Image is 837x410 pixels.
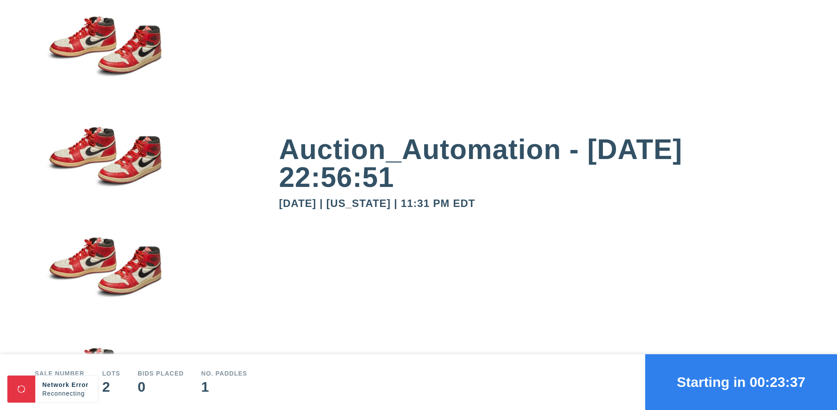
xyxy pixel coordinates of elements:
div: Lots [102,370,120,376]
div: Reconnecting [42,389,91,398]
div: [DATE] | [US_STATE] | 11:31 PM EDT [279,198,802,209]
div: 1 [201,380,248,394]
img: small [35,111,174,222]
div: 2 [102,380,120,394]
div: 0 [138,380,184,394]
div: Auction_Automation - [DATE] 22:56:51 [279,136,802,191]
div: Bids Placed [138,370,184,376]
img: small [35,1,174,112]
button: Starting in 00:23:37 [645,354,837,410]
div: No. Paddles [201,370,248,376]
div: Network Error [42,380,91,389]
div: Sale number [35,370,85,376]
